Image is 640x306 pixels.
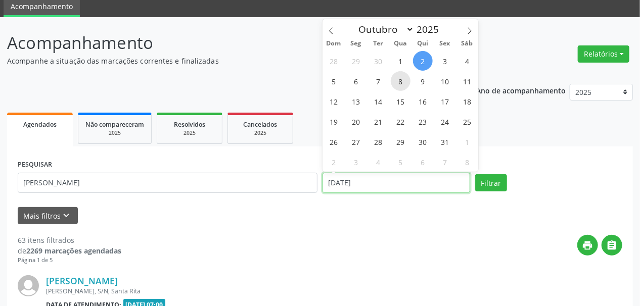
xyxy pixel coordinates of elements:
[18,245,121,256] div: de
[412,40,434,47] span: Qui
[18,275,39,296] img: img
[7,30,445,56] p: Acompanhamento
[457,91,477,111] span: Outubro 18, 2025
[391,91,410,111] span: Outubro 15, 2025
[413,112,433,131] span: Outubro 23, 2025
[367,40,389,47] span: Ter
[7,56,445,66] p: Acompanhe a situação das marcações correntes e finalizadas
[457,152,477,172] span: Novembro 8, 2025
[391,71,410,91] span: Outubro 8, 2025
[85,129,144,137] div: 2025
[477,84,566,96] p: Ano de acompanhamento
[235,129,286,137] div: 2025
[369,71,388,91] span: Outubro 7, 2025
[607,240,618,251] i: 
[435,112,455,131] span: Outubro 24, 2025
[323,40,345,47] span: Dom
[324,132,344,151] span: Outubro 26, 2025
[457,112,477,131] span: Outubro 25, 2025
[389,40,412,47] span: Qua
[457,51,477,71] span: Outubro 4, 2025
[414,23,447,36] input: Year
[435,132,455,151] span: Outubro 31, 2025
[353,22,414,36] select: Month
[164,129,215,137] div: 2025
[23,120,57,129] span: Agendados
[18,157,52,173] label: PESQUISAR
[413,152,433,172] span: Novembro 6, 2025
[324,112,344,131] span: Outubro 19, 2025
[46,287,471,295] div: [PERSON_NAME], S/N, Santa Rita
[324,71,344,91] span: Outubro 5, 2025
[346,112,366,131] span: Outubro 20, 2025
[346,132,366,151] span: Outubro 27, 2025
[475,174,507,191] button: Filtrar
[323,173,470,193] input: Selecione um intervalo
[391,132,410,151] span: Outubro 29, 2025
[324,91,344,111] span: Outubro 12, 2025
[413,91,433,111] span: Outubro 16, 2025
[244,120,278,129] span: Cancelados
[391,51,410,71] span: Outubro 1, 2025
[346,51,366,71] span: Setembro 29, 2025
[346,91,366,111] span: Outubro 13, 2025
[18,235,121,245] div: 63 itens filtrados
[434,40,456,47] span: Sex
[369,132,388,151] span: Outubro 28, 2025
[324,152,344,172] span: Novembro 2, 2025
[346,71,366,91] span: Outubro 6, 2025
[413,132,433,151] span: Outubro 30, 2025
[577,235,598,256] button: print
[602,235,622,256] button: 
[578,45,629,63] button: Relatórios
[582,240,593,251] i: print
[413,71,433,91] span: Outubro 9, 2025
[369,51,388,71] span: Setembro 30, 2025
[435,152,455,172] span: Novembro 7, 2025
[61,210,72,221] i: keyboard_arrow_down
[435,91,455,111] span: Outubro 17, 2025
[369,152,388,172] span: Novembro 4, 2025
[18,173,317,193] input: Nome, CNS
[85,120,144,129] span: Não compareceram
[435,51,455,71] span: Outubro 3, 2025
[391,112,410,131] span: Outubro 22, 2025
[391,152,410,172] span: Novembro 5, 2025
[324,51,344,71] span: Setembro 28, 2025
[345,40,367,47] span: Seg
[413,51,433,71] span: Outubro 2, 2025
[457,132,477,151] span: Novembro 1, 2025
[174,120,205,129] span: Resolvidos
[435,71,455,91] span: Outubro 10, 2025
[18,207,78,225] button: Mais filtroskeyboard_arrow_down
[456,40,478,47] span: Sáb
[346,152,366,172] span: Novembro 3, 2025
[26,246,121,256] strong: 2269 marcações agendadas
[18,256,121,265] div: Página 1 de 5
[46,275,118,286] a: [PERSON_NAME]
[457,71,477,91] span: Outubro 11, 2025
[369,91,388,111] span: Outubro 14, 2025
[369,112,388,131] span: Outubro 21, 2025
